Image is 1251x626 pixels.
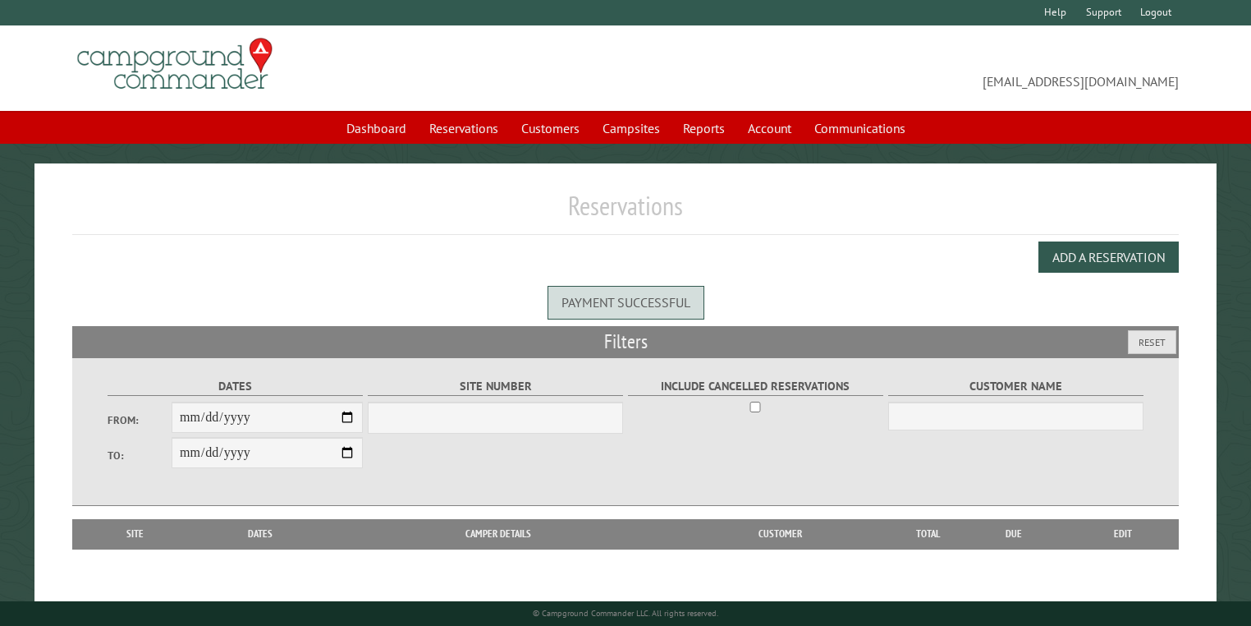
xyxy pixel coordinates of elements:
[332,519,666,549] th: Camper Details
[108,412,172,428] label: From:
[1128,330,1176,354] button: Reset
[1066,519,1179,549] th: Edit
[804,113,915,144] a: Communications
[72,32,277,96] img: Campground Commander
[108,377,363,396] label: Dates
[419,113,508,144] a: Reservations
[108,448,172,463] label: To:
[72,190,1180,235] h1: Reservations
[511,113,589,144] a: Customers
[665,519,896,549] th: Customer
[72,326,1180,357] h2: Filters
[888,377,1143,396] label: Customer Name
[628,377,883,396] label: Include Cancelled Reservations
[961,519,1066,549] th: Due
[1038,242,1179,273] button: Add a Reservation
[368,377,623,396] label: Site Number
[738,113,801,144] a: Account
[673,113,735,144] a: Reports
[896,519,961,549] th: Total
[337,113,416,144] a: Dashboard
[625,45,1179,91] span: [EMAIL_ADDRESS][DOMAIN_NAME]
[80,519,190,549] th: Site
[593,113,670,144] a: Campsites
[189,519,332,549] th: Dates
[533,608,718,619] small: © Campground Commander LLC. All rights reserved.
[548,286,704,319] div: Payment successful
